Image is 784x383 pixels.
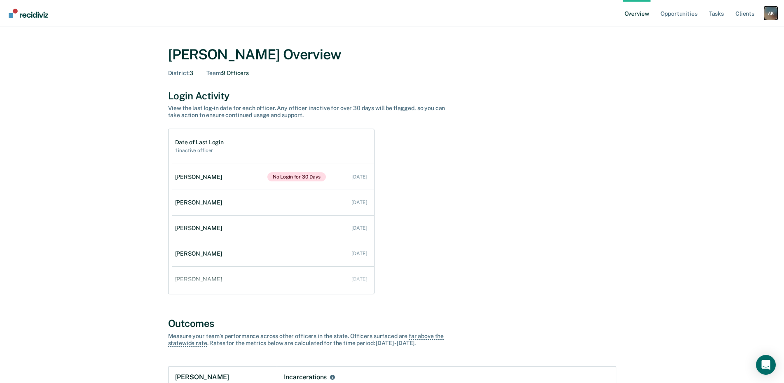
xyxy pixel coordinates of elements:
[168,317,616,329] div: Outcomes
[764,7,777,20] button: Profile dropdown button
[168,70,194,77] div: 3
[351,174,367,180] div: [DATE]
[351,225,367,231] div: [DATE]
[172,242,374,266] a: [PERSON_NAME] [DATE]
[168,90,616,102] div: Login Activity
[9,9,48,18] img: Recidiviz
[168,333,456,347] div: Measure your team’s performance across other officer s in the state. Officer s surfaced are . Rat...
[328,373,337,381] button: Incarcerations
[206,70,222,76] span: Team :
[168,333,444,347] span: far above the statewide rate
[351,200,367,205] div: [DATE]
[284,373,327,381] div: Incarcerations
[206,70,249,77] div: 9 Officers
[175,276,225,283] div: [PERSON_NAME]
[175,139,224,146] h1: Date of Last Login
[172,191,374,214] a: [PERSON_NAME] [DATE]
[267,172,326,181] span: No Login for 30 Days
[175,174,225,181] div: [PERSON_NAME]
[351,251,367,256] div: [DATE]
[351,276,367,282] div: [DATE]
[756,355,776,375] div: Open Intercom Messenger
[172,164,374,190] a: [PERSON_NAME]No Login for 30 Days [DATE]
[175,148,224,153] h2: 1 inactive officer
[168,46,616,63] div: [PERSON_NAME] Overview
[175,373,229,381] h1: [PERSON_NAME]
[168,70,190,76] span: District :
[168,105,456,119] div: View the last log-in date for each officer. Any officer inactive for over 30 days will be flagged...
[175,225,225,232] div: [PERSON_NAME]
[764,7,777,20] div: A K
[175,250,225,257] div: [PERSON_NAME]
[172,268,374,291] a: [PERSON_NAME] [DATE]
[175,199,225,206] div: [PERSON_NAME]
[172,216,374,240] a: [PERSON_NAME] [DATE]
